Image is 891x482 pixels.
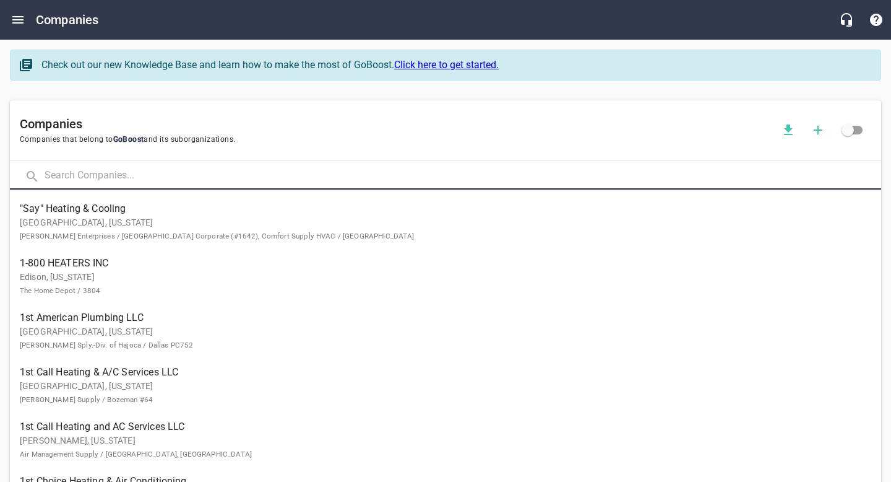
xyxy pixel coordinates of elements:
[36,10,98,30] h6: Companies
[20,134,773,146] span: Companies that belong to and its suborganizations.
[10,358,881,413] a: 1st Call Heating & A/C Services LLC[GEOGRAPHIC_DATA], [US_STATE][PERSON_NAME] Supply / Bozeman #64
[45,163,881,190] input: Search Companies...
[20,434,851,460] p: [PERSON_NAME], [US_STATE]
[41,58,868,72] div: Check out our new Knowledge Base and learn how to make the most of GoBoost.
[833,115,863,145] span: Click to view all companies
[10,249,881,304] a: 1-800 HEATERS INCEdison, [US_STATE]The Home Depot / 3804
[861,5,891,35] button: Support Portal
[20,201,851,216] span: "Say" Heating & Cooling
[113,135,144,144] span: GoBoost
[20,325,851,351] p: [GEOGRAPHIC_DATA], [US_STATE]
[20,395,153,404] small: [PERSON_NAME] Supply / Bozeman #64
[20,114,773,134] h6: Companies
[20,256,851,271] span: 1-800 HEATERS INC
[803,115,833,145] button: Add a new company
[10,195,881,249] a: "Say" Heating & Cooling[GEOGRAPHIC_DATA], [US_STATE][PERSON_NAME] Enterprises / [GEOGRAPHIC_DATA]...
[20,341,193,349] small: [PERSON_NAME] Sply.-Div. of Hajoca / Dallas PC752
[10,304,881,358] a: 1st American Plumbing LLC[GEOGRAPHIC_DATA], [US_STATE][PERSON_NAME] Sply.-Div. of Hajoca / Dallas...
[773,115,803,145] button: Download companies
[20,380,851,406] p: [GEOGRAPHIC_DATA], [US_STATE]
[10,413,881,467] a: 1st Call Heating and AC Services LLC[PERSON_NAME], [US_STATE]Air Management Supply / [GEOGRAPHIC_...
[20,365,851,380] span: 1st Call Heating & A/C Services LLC
[394,59,499,71] a: Click here to get started.
[20,271,851,297] p: Edison, [US_STATE]
[20,419,851,434] span: 1st Call Heating and AC Services LLC
[3,5,33,35] button: Open drawer
[832,5,861,35] button: Live Chat
[20,450,252,458] small: Air Management Supply / [GEOGRAPHIC_DATA], [GEOGRAPHIC_DATA]
[20,232,415,240] small: [PERSON_NAME] Enterprises / [GEOGRAPHIC_DATA] Corporate (#1642), Comfort Supply HVAC / [GEOGRAPHI...
[20,310,851,325] span: 1st American Plumbing LLC
[20,216,851,242] p: [GEOGRAPHIC_DATA], [US_STATE]
[20,286,100,295] small: The Home Depot / 3804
